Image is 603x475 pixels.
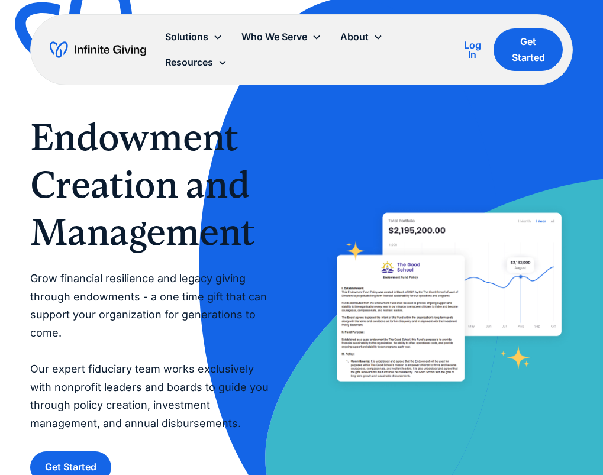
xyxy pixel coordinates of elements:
[232,24,331,50] div: Who We Serve
[325,203,573,394] img: Infinite Giving’s endowment software makes it easy for donors to give.
[50,40,146,59] a: home
[30,114,278,256] h1: Endowment Creation and Management
[340,29,369,45] div: About
[460,40,484,59] div: Log In
[156,50,237,75] div: Resources
[165,54,213,70] div: Resources
[460,38,484,62] a: Log In
[30,270,278,432] p: Grow financial resilience and legacy giving through endowments - a one time gift that can support...
[156,24,232,50] div: Solutions
[165,29,208,45] div: Solutions
[241,29,307,45] div: Who We Serve
[331,24,392,50] div: About
[494,28,563,71] a: Get Started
